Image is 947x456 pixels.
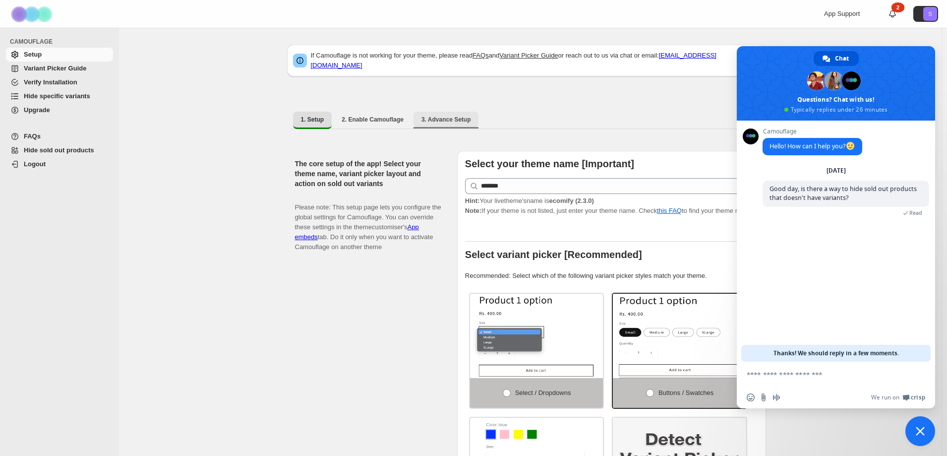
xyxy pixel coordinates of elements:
span: Good day, is there a way to hide sold out products that doesn't have variants? [769,185,917,202]
a: Setup [6,48,113,62]
span: Variant Picker Guide [24,65,86,72]
a: Variant Picker Guide [499,52,558,59]
span: Hide specific variants [24,92,90,100]
b: Select your theme name [Important] [465,158,634,169]
span: We run on [871,393,899,401]
strong: Hint: [465,197,480,204]
span: Crisp [911,393,925,401]
span: 3. Advance Setup [421,116,471,124]
span: Camouflage [763,128,862,135]
span: Buttons / Swatches [658,389,713,396]
strong: ecomify (2.3.0) [549,197,593,204]
a: Logout [6,157,113,171]
span: Read [909,209,922,216]
a: Upgrade [6,103,113,117]
span: Insert an emoji [747,393,755,401]
div: 2 [891,2,904,12]
a: Chat [814,51,859,66]
a: this FAQ [657,207,682,214]
button: Avatar with initials S [913,6,938,22]
img: Buttons / Swatches [613,294,746,378]
text: S [928,11,932,17]
div: [DATE] [827,168,846,174]
img: Select / Dropdowns [470,294,603,378]
a: FAQs [6,130,113,143]
p: If your theme is not listed, just enter your theme name. Check to find your theme name. [465,196,758,216]
span: Select / Dropdowns [515,389,571,396]
h2: The core setup of the app! Select your theme name, variant picker layout and action on sold out v... [295,159,441,189]
a: 2 [888,9,897,19]
p: If Camouflage is not working for your theme, please read and or reach out to us via chat or email: [311,51,760,70]
a: Verify Installation [6,75,113,89]
a: Variant Picker Guide [6,62,113,75]
a: Hide sold out products [6,143,113,157]
a: Close chat [905,416,935,446]
span: FAQs [24,132,41,140]
span: Hide sold out products [24,146,94,154]
span: Upgrade [24,106,50,114]
span: CAMOUFLAGE [10,38,114,46]
span: Avatar with initials S [923,7,937,21]
a: Hide specific variants [6,89,113,103]
strong: Note: [465,207,481,214]
span: Hello! How can I help you? [769,142,855,150]
span: Audio message [772,393,780,401]
span: Chat [835,51,849,66]
b: Select variant picker [Recommended] [465,249,642,260]
span: Send a file [760,393,768,401]
p: Please note: This setup page lets you configure the global settings for Camouflage. You can overr... [295,193,441,252]
span: Thanks! We should reply in a few moments. [773,345,899,362]
span: Verify Installation [24,78,77,86]
span: Logout [24,160,46,168]
textarea: Compose your message... [747,362,905,387]
p: Recommended: Select which of the following variant picker styles match your theme. [465,271,758,281]
span: 2. Enable Camouflage [342,116,404,124]
img: Camouflage [8,0,58,28]
span: App Support [824,10,860,17]
a: FAQs [473,52,489,59]
span: Setup [24,51,42,58]
span: 1. Setup [301,116,324,124]
a: We run onCrisp [871,393,925,401]
span: Your live theme's name is [465,197,594,204]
